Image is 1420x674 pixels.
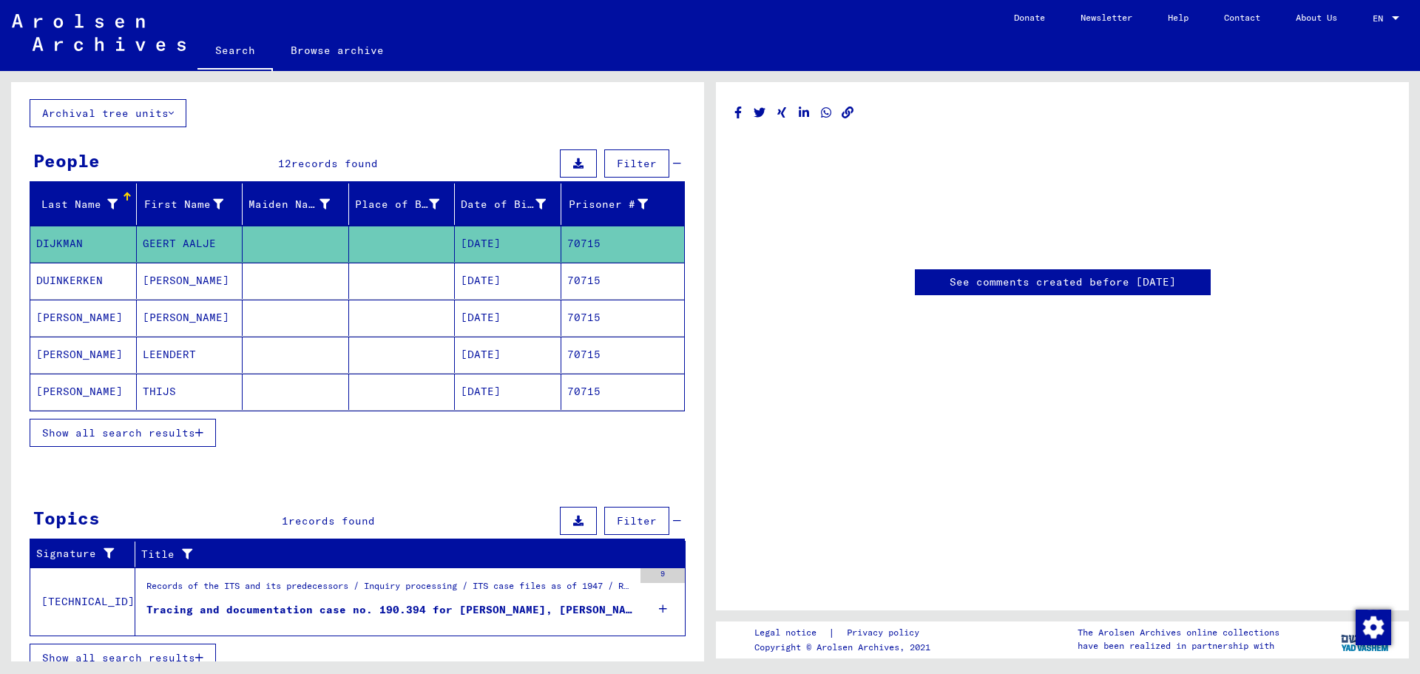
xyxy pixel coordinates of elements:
div: Signature [36,546,124,562]
mat-cell: [PERSON_NAME] [30,374,137,410]
mat-cell: [DATE] [455,337,561,373]
span: records found [288,514,375,528]
p: Copyright © Arolsen Archives, 2021 [754,641,937,654]
a: Search [197,33,273,71]
p: The Arolsen Archives online collections [1078,626,1279,639]
span: Show all search results [42,426,195,439]
div: 9 [640,568,685,583]
div: Records of the ITS and its predecessors / Inquiry processing / ITS case files as of 1947 / Reposi... [146,579,633,600]
mat-header-cell: First Name [137,183,243,225]
a: Privacy policy [835,625,937,641]
mat-cell: 70715 [561,374,685,410]
mat-cell: [DATE] [455,300,561,336]
div: First Name [143,192,243,216]
div: Prisoner # [567,197,649,212]
div: People [33,147,100,174]
div: Change consent [1355,609,1390,644]
mat-cell: [PERSON_NAME] [30,300,137,336]
mat-header-cell: Date of Birth [455,183,561,225]
div: Maiden Name [248,192,348,216]
mat-cell: GEERT AALJE [137,226,243,262]
mat-cell: [DATE] [455,226,561,262]
mat-header-cell: Last Name [30,183,137,225]
button: Show all search results [30,644,216,672]
p: have been realized in partnership with [1078,639,1279,653]
a: Legal notice [754,625,828,641]
div: Date of Birth [461,192,564,216]
span: Show all search results [42,651,195,664]
mat-header-cell: Place of Birth [349,183,456,225]
div: Title [141,542,671,566]
span: records found [291,157,378,170]
div: Last Name [36,197,118,212]
mat-header-cell: Maiden Name [243,183,349,225]
div: | [754,625,937,641]
mat-cell: DUINKERKEN [30,263,137,299]
div: Title [141,547,656,562]
button: Share on Facebook [731,104,746,122]
a: Browse archive [273,33,402,68]
div: Place of Birth [355,197,440,212]
mat-cell: [PERSON_NAME] [137,263,243,299]
mat-cell: DIJKMAN [30,226,137,262]
mat-header-cell: Prisoner # [561,183,685,225]
div: Topics [33,505,100,531]
span: 1 [282,514,288,528]
mat-cell: 70715 [561,263,685,299]
button: Filter [604,507,669,535]
button: Show all search results [30,419,216,447]
div: Place of Birth [355,192,459,216]
span: 12 [278,157,291,170]
mat-cell: [DATE] [455,374,561,410]
mat-cell: 70715 [561,337,685,373]
div: Prisoner # [567,192,667,216]
div: Date of Birth [461,197,546,212]
mat-cell: LEENDERT [137,337,243,373]
img: Arolsen_neg.svg [12,14,186,51]
mat-cell: 70715 [561,300,685,336]
span: EN [1373,13,1389,24]
button: Copy link [840,104,856,122]
img: yv_logo.png [1338,621,1393,658]
button: Share on LinkedIn [797,104,812,122]
button: Share on Xing [774,104,790,122]
div: First Name [143,197,224,212]
img: Change consent [1356,610,1391,645]
div: Last Name [36,192,136,216]
mat-cell: [PERSON_NAME] [30,337,137,373]
span: Filter [617,514,657,528]
mat-cell: 70715 [561,226,685,262]
div: Tracing and documentation case no. 190.394 for [PERSON_NAME], [PERSON_NAME] born [DEMOGRAPHIC_DAT... [146,602,633,618]
mat-cell: THIJS [137,374,243,410]
div: Signature [36,542,138,566]
mat-cell: [DATE] [455,263,561,299]
button: Archival tree units [30,99,186,127]
td: [TECHNICAL_ID] [30,567,135,636]
button: Filter [604,149,669,178]
button: Share on WhatsApp [819,104,834,122]
mat-cell: [PERSON_NAME] [137,300,243,336]
div: Maiden Name [248,197,330,212]
span: Filter [617,157,657,170]
button: Share on Twitter [752,104,768,122]
a: See comments created before [DATE] [950,274,1176,290]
